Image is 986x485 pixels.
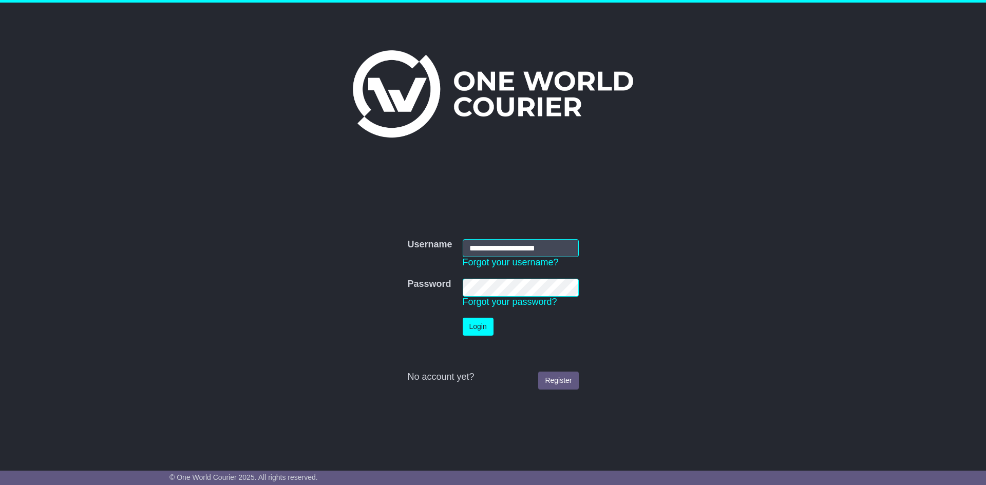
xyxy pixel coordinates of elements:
label: Username [407,239,452,250]
button: Login [463,318,494,336]
a: Forgot your password? [463,297,557,307]
img: One World [353,50,633,138]
a: Forgot your username? [463,257,559,267]
div: No account yet? [407,372,578,383]
span: © One World Courier 2025. All rights reserved. [169,473,318,481]
a: Register [538,372,578,390]
label: Password [407,279,451,290]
